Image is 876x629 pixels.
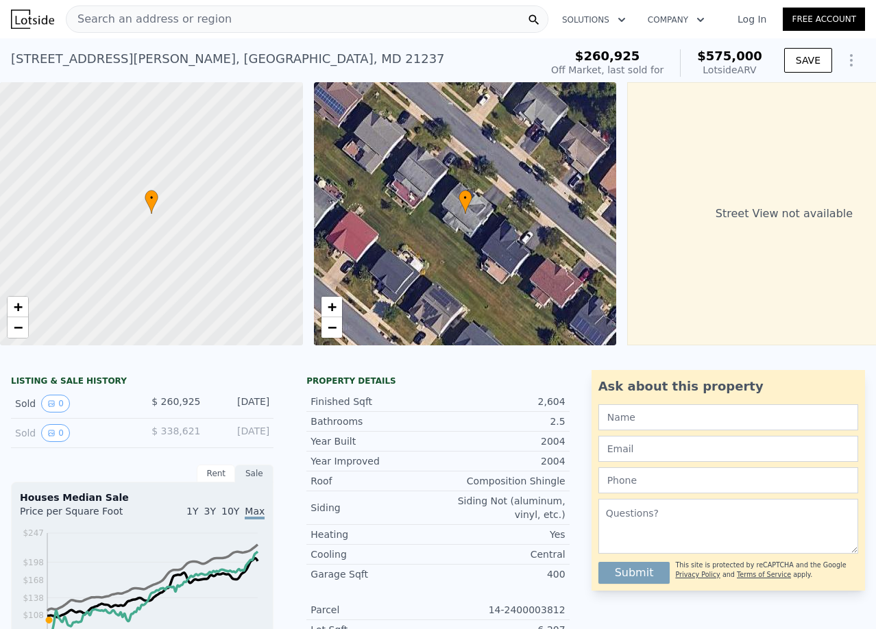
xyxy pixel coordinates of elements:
[151,396,200,407] span: $ 260,925
[235,465,273,482] div: Sale
[675,556,858,584] div: This site is protected by reCAPTCHA and the Google and apply.
[697,63,762,77] div: Lotside ARV
[186,506,198,517] span: 1Y
[311,454,438,468] div: Year Improved
[11,10,54,29] img: Lotside
[8,297,28,317] a: Zoom in
[438,395,565,408] div: 2,604
[721,12,783,26] a: Log In
[151,425,200,436] span: $ 338,621
[675,571,720,578] a: Privacy Policy
[438,528,565,541] div: Yes
[145,190,158,214] div: •
[15,395,132,412] div: Sold
[204,506,216,517] span: 3Y
[311,501,438,515] div: Siding
[23,610,44,620] tspan: $108
[551,8,637,32] button: Solutions
[438,454,565,468] div: 2004
[66,11,232,27] span: Search an address or region
[23,593,44,603] tspan: $138
[211,424,269,442] div: [DATE]
[306,375,569,386] div: Property details
[8,317,28,338] a: Zoom out
[327,298,336,315] span: +
[311,567,438,581] div: Garage Sqft
[598,467,858,493] input: Phone
[41,424,70,442] button: View historical data
[15,424,132,442] div: Sold
[438,494,565,521] div: Siding Not (aluminum, vinyl, etc.)
[438,474,565,488] div: Composition Shingle
[438,415,565,428] div: 2.5
[598,404,858,430] input: Name
[23,576,44,585] tspan: $168
[311,528,438,541] div: Heating
[41,395,70,412] button: View historical data
[311,547,438,561] div: Cooling
[598,377,858,396] div: Ask about this property
[321,317,342,338] a: Zoom out
[575,49,640,63] span: $260,925
[438,567,565,581] div: 400
[784,48,832,73] button: SAVE
[551,63,664,77] div: Off Market, last sold for
[14,298,23,315] span: +
[637,8,716,32] button: Company
[838,47,865,74] button: Show Options
[321,297,342,317] a: Zoom in
[783,8,865,31] a: Free Account
[438,547,565,561] div: Central
[14,319,23,336] span: −
[438,434,565,448] div: 2004
[311,474,438,488] div: Roof
[197,465,235,482] div: Rent
[23,528,44,538] tspan: $247
[311,395,438,408] div: Finished Sqft
[737,571,791,578] a: Terms of Service
[311,415,438,428] div: Bathrooms
[20,491,265,504] div: Houses Median Sale
[311,434,438,448] div: Year Built
[459,190,472,214] div: •
[438,603,565,617] div: 14-2400003812
[145,192,158,204] span: •
[11,49,445,69] div: [STREET_ADDRESS][PERSON_NAME] , [GEOGRAPHIC_DATA] , MD 21237
[221,506,239,517] span: 10Y
[211,395,269,412] div: [DATE]
[245,506,265,519] span: Max
[23,558,44,567] tspan: $198
[697,49,762,63] span: $575,000
[11,375,273,389] div: LISTING & SALE HISTORY
[20,504,143,526] div: Price per Square Foot
[459,192,472,204] span: •
[598,436,858,462] input: Email
[311,603,438,617] div: Parcel
[598,562,670,584] button: Submit
[327,319,336,336] span: −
